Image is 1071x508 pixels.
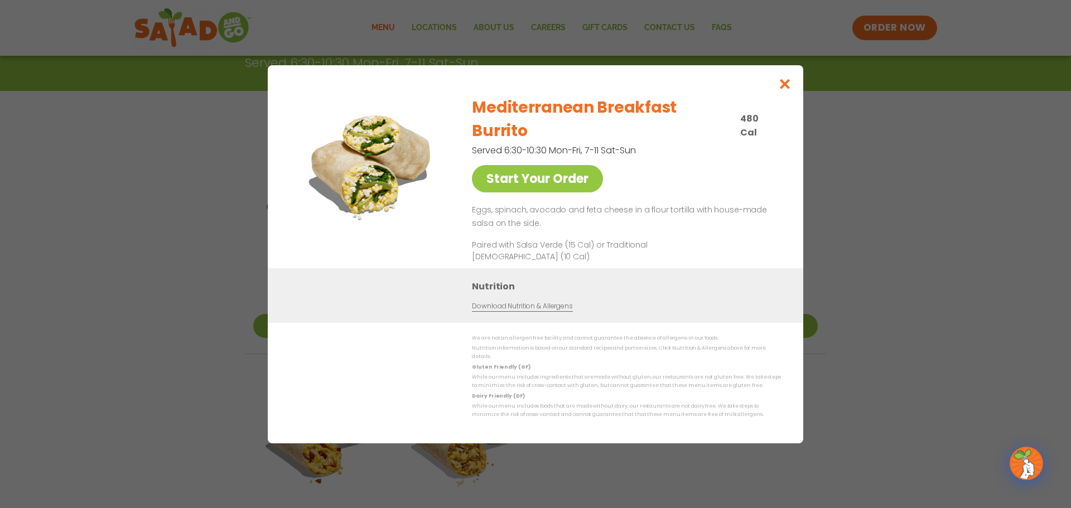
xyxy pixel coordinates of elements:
[472,143,723,157] p: Served 6:30-10:30 Mon-Fri, 7-11 Sat-Sun
[472,96,734,143] h2: Mediterranean Breakfast Burrito
[472,204,776,230] p: Eggs, spinach, avocado and feta cheese in a flour tortilla with house-made salsa on the side.
[472,239,678,262] p: Paired with Salsa Verde (15 Cal) or Traditional [DEMOGRAPHIC_DATA] (10 Cal)
[293,88,449,244] img: Featured product photo for Mediterranean Breakfast Burrito
[767,65,803,103] button: Close modal
[472,279,787,293] h3: Nutrition
[472,373,781,390] p: While our menu includes ingredients that are made without gluten, our restaurants are not gluten ...
[472,402,781,419] p: While our menu includes foods that are made without dairy, our restaurants are not dairy free. We...
[472,165,603,192] a: Start Your Order
[1011,448,1042,479] img: wpChatIcon
[472,301,572,311] a: Download Nutrition & Allergens
[472,334,781,342] p: We are not an allergen free facility and cannot guarantee the absence of allergens in our foods.
[472,344,781,361] p: Nutrition information is based on our standard recipes and portion sizes. Click Nutrition & Aller...
[472,392,524,399] strong: Dairy Friendly (DF)
[472,363,530,370] strong: Gluten Friendly (GF)
[740,112,776,139] p: 480 Cal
